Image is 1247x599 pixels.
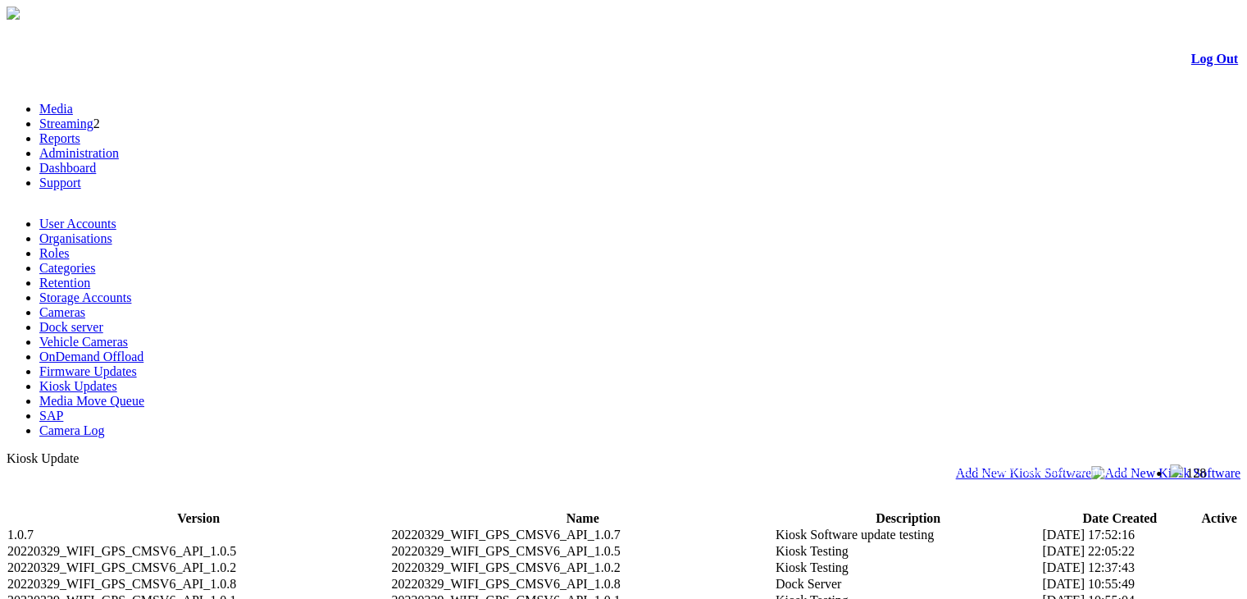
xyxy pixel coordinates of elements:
[39,394,144,408] a: Media Move Queue
[39,146,119,160] a: Administration
[39,217,116,231] a: User Accounts
[7,543,390,560] td: 20220329_WIFI_GPS_CMSV6_API_1.0.5
[7,510,390,527] th: Version
[7,527,390,543] td: 1.0.7
[7,560,390,576] td: 20220329_WIFI_GPS_CMSV6_API_1.0.2
[39,117,93,130] a: Streaming
[39,290,131,304] a: Storage Accounts
[39,276,90,290] a: Retention
[39,102,73,116] a: Media
[39,350,143,364] a: OnDemand Offload
[775,560,1041,576] td: Kiosk Testing
[1041,560,1198,576] td: [DATE] 12:37:43
[1198,510,1240,527] th: Active
[929,465,1137,478] span: Welcome, System Administrator (Administrator)
[39,305,85,319] a: Cameras
[1170,464,1183,478] img: bell25.png
[39,246,69,260] a: Roles
[1041,510,1198,527] th: Date Created
[775,510,1041,527] th: Description
[7,451,79,465] span: Kiosk Update
[1041,543,1198,560] td: [DATE] 22:05:22
[39,335,128,349] a: Vehicle Cameras
[39,423,105,437] a: Camera Log
[39,231,112,245] a: Organisations
[39,409,63,423] a: SAP
[39,379,117,393] a: Kiosk Updates
[390,510,774,527] th: Name
[775,576,1041,592] td: Dock Server
[39,364,137,378] a: Firmware Updates
[7,7,20,20] img: arrow-3.png
[775,527,1041,543] td: Kiosk Software update testing
[390,543,774,560] td: 20220329_WIFI_GPS_CMSV6_API_1.0.5
[390,527,774,543] td: 20220329_WIFI_GPS_CMSV6_API_1.0.7
[39,176,81,190] a: Support
[39,131,80,145] a: Reports
[39,161,96,175] a: Dashboard
[39,320,103,334] a: Dock server
[1191,52,1238,66] a: Log Out
[93,117,100,130] span: 2
[390,560,774,576] td: 20220329_WIFI_GPS_CMSV6_API_1.0.2
[1041,527,1198,543] td: [DATE] 17:52:16
[775,543,1041,560] td: Kiosk Testing
[7,576,390,592] td: 20220329_WIFI_GPS_CMSV6_API_1.0.8
[39,261,95,275] a: Categories
[1041,576,1198,592] td: [DATE] 10:55:49
[1186,466,1206,480] span: 128
[390,576,774,592] td: 20220329_WIFI_GPS_CMSV6_API_1.0.8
